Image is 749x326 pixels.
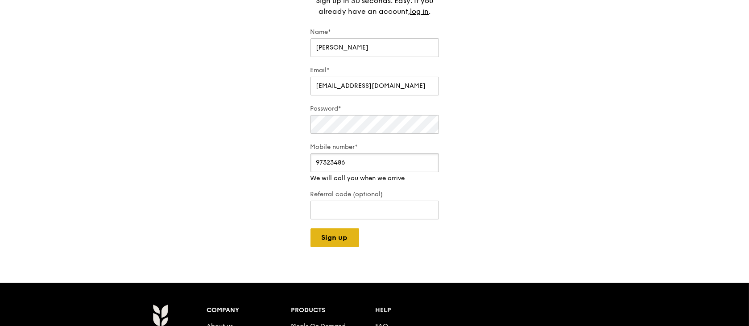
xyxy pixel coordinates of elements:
[291,304,375,317] div: Products
[310,104,439,113] label: Password*
[310,66,439,75] label: Email*
[310,143,439,152] label: Mobile number*
[207,304,291,317] div: Company
[310,190,439,199] label: Referral code (optional)
[429,7,430,16] span: .
[410,6,429,17] a: log in
[310,228,359,247] button: Sign up
[375,304,459,317] div: Help
[310,28,439,37] label: Name*
[310,174,439,183] div: We will call you when we arrive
